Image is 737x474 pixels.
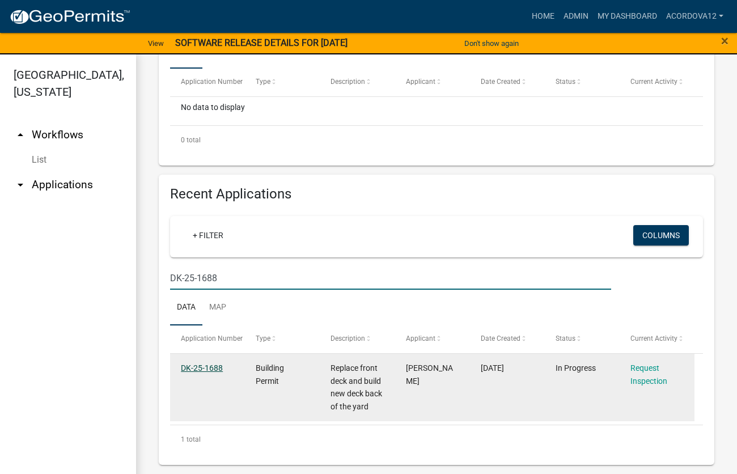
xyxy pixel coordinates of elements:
datatable-header-cell: Description [320,325,395,353]
span: Status [556,335,575,342]
span: × [721,33,728,49]
datatable-header-cell: Applicant [395,69,469,96]
a: Home [527,6,559,27]
span: Applicant [406,335,435,342]
a: View [143,34,168,53]
input: Search for applications [170,266,611,290]
a: Admin [559,6,593,27]
span: Tracy Thompson [406,363,453,386]
span: Replace front deck and build new deck back of the yard [331,363,382,411]
a: DK-25-1688 [181,363,223,373]
div: 1 total [170,425,703,454]
datatable-header-cell: Type [245,69,320,96]
i: arrow_drop_down [14,178,27,192]
datatable-header-cell: Type [245,325,320,353]
a: Map [202,290,233,326]
i: arrow_drop_up [14,128,27,142]
span: Type [256,335,270,342]
span: In Progress [556,363,596,373]
button: Close [721,34,728,48]
a: ACORDOVA12 [662,6,728,27]
span: Date Created [481,78,520,86]
div: No data to display [170,97,703,125]
datatable-header-cell: Date Created [470,325,545,353]
datatable-header-cell: Applicant [395,325,469,353]
datatable-header-cell: Status [545,69,620,96]
span: Description [331,78,365,86]
a: Data [170,290,202,326]
button: Columns [633,225,689,246]
span: 09/05/2025 [481,363,504,373]
span: Application Number [181,335,243,342]
span: Description [331,335,365,342]
a: Request Inspection [630,363,667,386]
datatable-header-cell: Application Number [170,69,245,96]
span: Type [256,78,270,86]
datatable-header-cell: Application Number [170,325,245,353]
datatable-header-cell: Date Created [470,69,545,96]
span: Current Activity [630,78,677,86]
a: + Filter [184,225,232,246]
a: My Dashboard [593,6,662,27]
datatable-header-cell: Current Activity [620,69,694,96]
span: Status [556,78,575,86]
div: 0 total [170,126,703,154]
button: Don't show again [460,34,523,53]
span: Current Activity [630,335,677,342]
datatable-header-cell: Current Activity [620,325,694,353]
datatable-header-cell: Status [545,325,620,353]
strong: SOFTWARE RELEASE DETAILS FOR [DATE] [175,37,348,48]
h4: Recent Applications [170,186,703,202]
span: Application Number [181,78,243,86]
datatable-header-cell: Description [320,69,395,96]
span: Building Permit [256,363,284,386]
span: Date Created [481,335,520,342]
span: Applicant [406,78,435,86]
